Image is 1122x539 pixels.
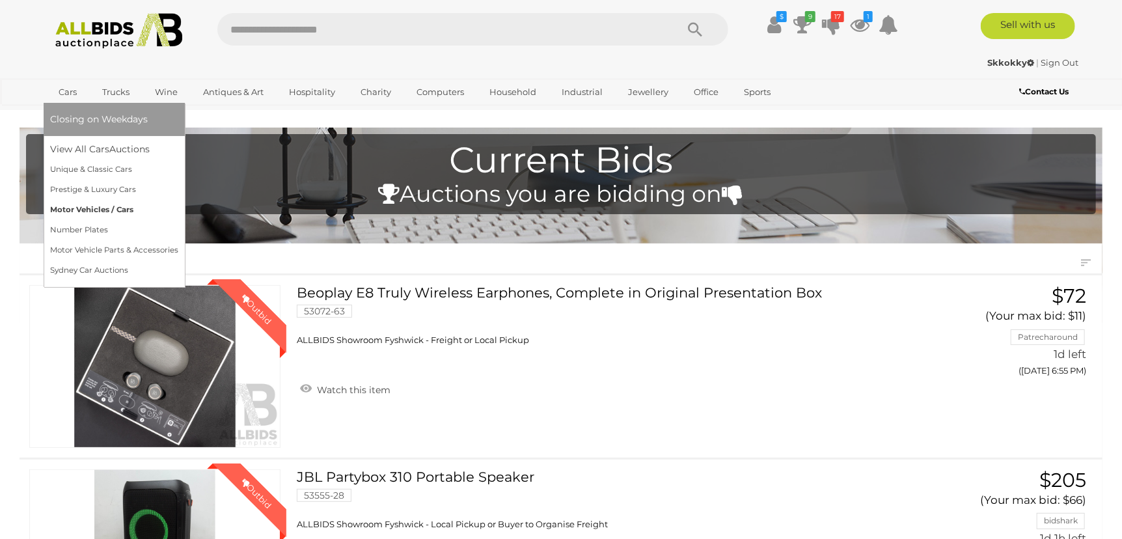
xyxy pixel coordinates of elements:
[48,13,189,49] img: Allbids.com.au
[864,11,873,22] i: 1
[307,469,912,531] a: JBL Partybox 310 Portable Speaker 53555-28 ALLBIDS Showroom Fyshwick - Local Pickup or Buyer to O...
[981,13,1075,39] a: Sell with us
[307,285,912,346] a: Beoplay E8 Truly Wireless Earphones, Complete in Original Presentation Box 53072-63 ALLBIDS Showr...
[297,379,394,398] a: Watch this item
[850,13,869,36] a: 1
[1041,57,1078,68] a: Sign Out
[932,285,1089,383] a: $72 (Your max bid: $11) Patrecharound 1d left ([DATE] 6:55 PM)
[831,11,844,22] i: 17
[481,81,545,103] a: Household
[1039,468,1086,492] span: $205
[226,279,286,339] div: Outbid
[553,81,611,103] a: Industrial
[776,11,787,22] i: $
[226,463,286,523] div: Outbid
[764,13,784,36] a: $
[805,11,815,22] i: 9
[1036,57,1039,68] span: |
[280,81,344,103] a: Hospitality
[987,57,1036,68] a: Skkokky
[352,81,400,103] a: Charity
[29,285,280,448] a: Outbid
[1019,85,1072,99] a: Contact Us
[1052,284,1086,308] span: $72
[94,81,138,103] a: Trucks
[735,81,779,103] a: Sports
[793,13,812,36] a: 9
[1019,87,1069,96] b: Contact Us
[33,141,1089,180] h1: Current Bids
[663,13,728,46] button: Search
[33,182,1089,207] h4: Auctions you are bidding on
[620,81,677,103] a: Jewellery
[987,57,1034,68] strong: Skkokky
[685,81,727,103] a: Office
[821,13,841,36] a: 17
[50,81,85,103] a: Cars
[146,81,186,103] a: Wine
[408,81,472,103] a: Computers
[314,384,390,396] span: Watch this item
[195,81,272,103] a: Antiques & Art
